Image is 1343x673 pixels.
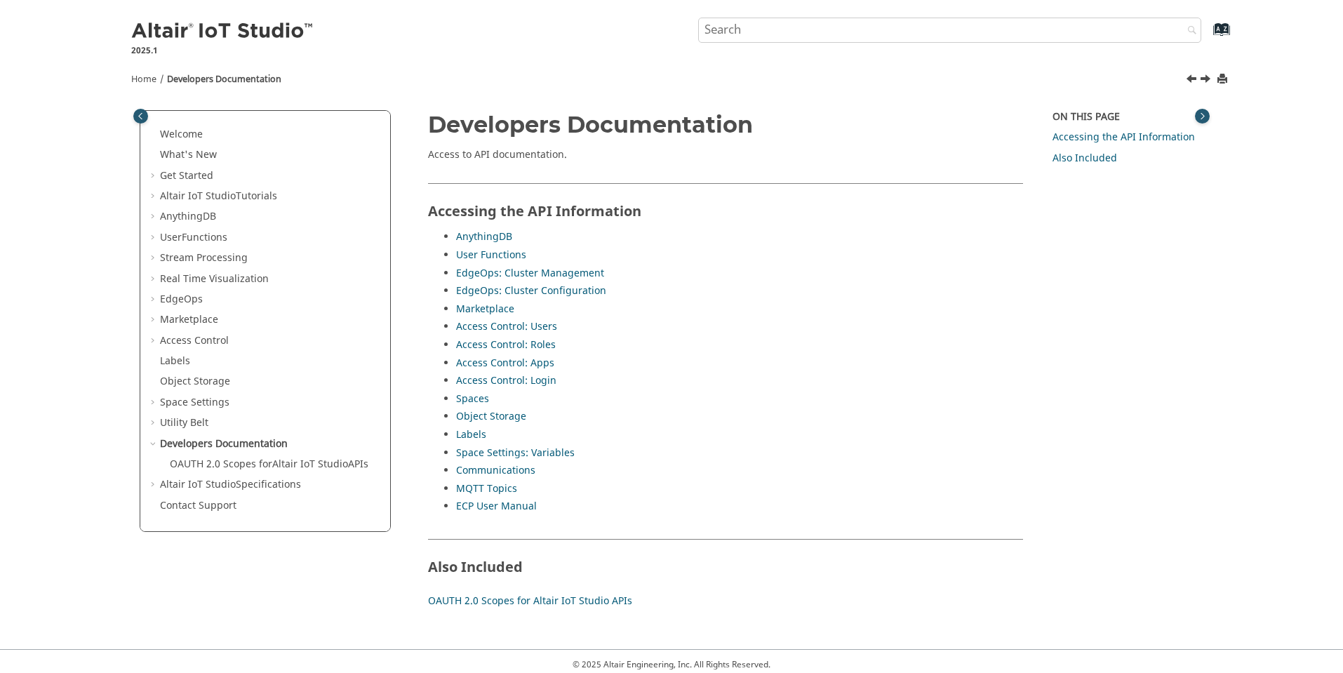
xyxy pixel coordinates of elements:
span: Expand EdgeOps [149,293,160,307]
a: EdgeOps: Cluster Management [456,266,604,281]
a: Previous topic: API Inspector [1187,72,1198,89]
nav: Child Links [428,591,1008,618]
a: Also Included [1053,151,1117,166]
input: Search query [698,18,1202,43]
a: Contact Support [160,498,236,513]
a: EdgeOps [160,292,203,307]
span: Expand Altair IoT StudioSpecifications [149,478,160,492]
nav: Table of Contents Container [130,112,401,622]
a: MQTT Topics [456,481,517,496]
a: Next topic: OAUTH 2.0 Scopes for Altair IoT Studio APIs [1201,72,1212,89]
p: © 2025 Altair Engineering, Inc. All Rights Reserved. [535,658,808,671]
div: On this page [1053,110,1203,124]
span: Expand Access Control [149,334,160,348]
span: Altair IoT Studio [160,477,236,492]
span: Expand Utility Belt [149,416,160,430]
a: ECP User Manual [456,499,537,514]
a: UserFunctions [160,230,227,245]
span: Functions [182,230,227,245]
button: Toggle topic table of content [1195,109,1210,124]
a: Altair IoT StudioSpecifications [160,477,301,492]
a: Go to index terms page [1191,29,1222,44]
nav: Tools [110,60,1233,93]
span: Expand Real Time Visualization [149,272,160,286]
span: Expand Altair IoT StudioTutorials [149,189,160,204]
a: Get Started [160,168,213,183]
span: Collapse Developers Documentation [149,437,160,451]
a: AnythingDB [160,209,216,224]
button: Search [1169,18,1208,45]
span: Expand Space Settings [149,396,160,410]
a: OAUTH 2.0 Scopes for Altair IoT Studio APIs [428,594,632,608]
h1: Developers Documentation [428,112,1023,137]
a: Space Settings [160,395,229,410]
span: Expand Stream Processing [149,251,160,265]
span: Expand AnythingDB [149,210,160,224]
a: Object Storage [456,409,526,424]
span: Altair IoT Studio [272,457,348,472]
p: 2025.1 [131,44,315,57]
a: Real Time Visualization [160,272,269,286]
a: Utility Belt [160,415,208,430]
span: Expand Marketplace [149,313,160,327]
a: Altair IoT StudioTutorials [160,189,277,204]
a: Communications [456,463,535,478]
a: Access Control: Roles [456,338,556,352]
a: Object Storage [160,374,230,389]
h2: Also Included [428,539,1023,582]
a: Stream Processing [160,251,248,265]
h2: Accessing the API Information [428,183,1023,226]
ul: Table of Contents [149,128,382,513]
a: Home [131,73,156,86]
a: EdgeOps: Cluster Configuration [456,284,606,298]
img: Altair IoT Studio [131,20,315,43]
a: Access Control: Apps [456,356,554,371]
a: Marketplace [160,312,218,327]
a: Developers Documentation [160,437,288,451]
a: Access Control: Users [456,319,557,334]
a: Accessing the API Information [1053,130,1195,145]
span: Altair IoT Studio [160,189,236,204]
a: Labels [160,354,190,368]
a: AnythingDB [456,229,512,244]
a: Space Settings: Variables [456,446,575,460]
a: Marketplace [456,302,514,316]
nav: On this page [1033,112,1213,632]
p: Access to API documentation. [428,148,1023,162]
a: Labels [456,427,486,442]
a: OAUTH 2.0 Scopes forAltair IoT StudioAPIs [170,457,368,472]
button: Print this page [1218,70,1229,89]
a: Spaces [456,392,489,406]
a: Access Control [160,333,229,348]
span: Expand Get Started [149,169,160,183]
a: What's New [160,147,217,162]
a: Welcome [160,127,203,142]
a: User Functions [456,248,526,262]
a: Access Control: Login [456,373,556,388]
a: Developers Documentation [167,73,281,86]
span: Expand UserFunctions [149,231,160,245]
button: Toggle publishing table of content [133,109,148,124]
